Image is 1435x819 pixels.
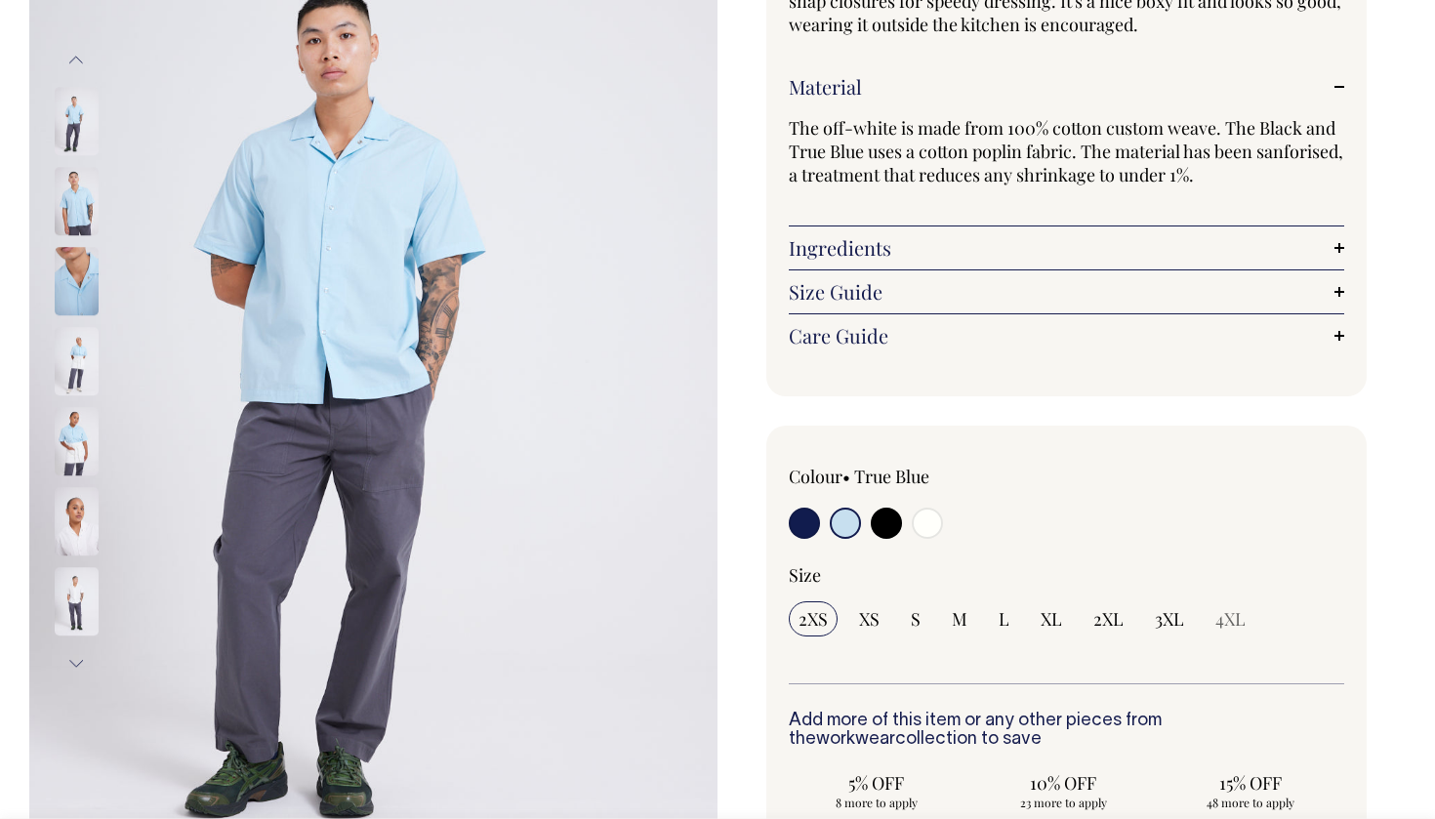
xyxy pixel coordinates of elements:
a: Care Guide [789,324,1344,348]
input: 15% OFF 48 more to apply [1163,765,1338,816]
span: • [842,465,850,488]
img: true-blue [55,88,99,156]
a: Material [789,75,1344,99]
input: 5% OFF 8 more to apply [789,765,964,816]
span: 2XL [1093,607,1124,631]
h6: Add more of this item or any other pieces from the collection to save [789,712,1344,751]
span: The off-white is made from 100% cotton custom weave. The Black and True Blue uses a cotton poplin... [789,116,1343,186]
span: XS [859,607,880,631]
img: off-white [55,568,99,636]
span: 48 more to apply [1172,795,1329,810]
input: 4XL [1206,601,1255,636]
div: Size [789,563,1344,587]
input: 2XS [789,601,838,636]
span: 2XS [799,607,828,631]
img: true-blue [55,328,99,396]
input: M [942,601,977,636]
input: S [901,601,930,636]
img: true-blue [55,168,99,236]
span: 5% OFF [799,771,955,795]
button: Next [61,642,91,686]
div: Colour [789,465,1011,488]
span: 10% OFF [986,771,1142,795]
span: S [911,607,921,631]
span: 3XL [1155,607,1184,631]
a: Size Guide [789,280,1344,304]
span: M [952,607,967,631]
span: 15% OFF [1172,771,1329,795]
label: True Blue [854,465,929,488]
a: Ingredients [789,236,1344,260]
span: 23 more to apply [986,795,1142,810]
input: 3XL [1145,601,1194,636]
input: 2XL [1084,601,1133,636]
input: XS [849,601,889,636]
span: L [999,607,1009,631]
input: 10% OFF 23 more to apply [976,765,1152,816]
span: XL [1041,607,1062,631]
input: L [989,601,1019,636]
img: true-blue [55,248,99,316]
input: XL [1031,601,1072,636]
span: 4XL [1215,607,1246,631]
button: Previous [61,38,91,82]
span: 8 more to apply [799,795,955,810]
img: off-white [55,488,99,556]
a: workwear [816,731,895,748]
img: true-blue [55,408,99,476]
